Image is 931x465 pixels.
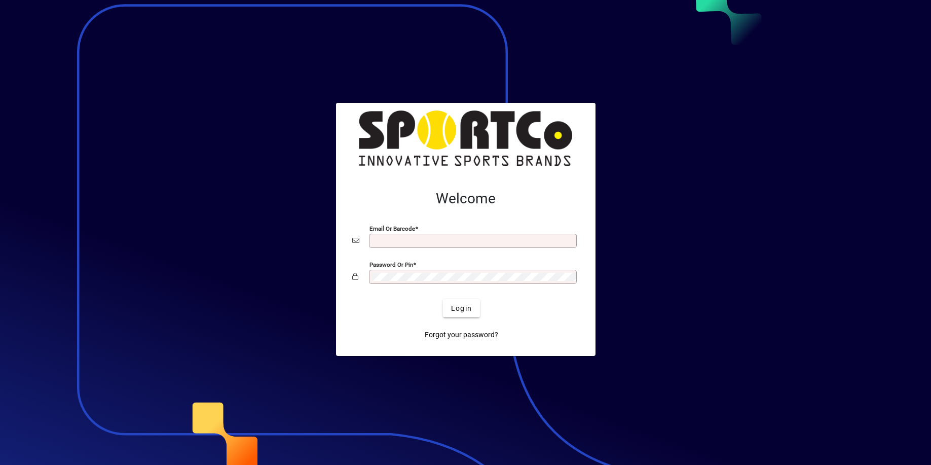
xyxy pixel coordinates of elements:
[443,299,480,317] button: Login
[421,326,502,344] a: Forgot your password?
[451,303,472,314] span: Login
[369,225,415,232] mat-label: Email or Barcode
[352,190,579,207] h2: Welcome
[425,330,498,340] span: Forgot your password?
[369,261,413,268] mat-label: Password or Pin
